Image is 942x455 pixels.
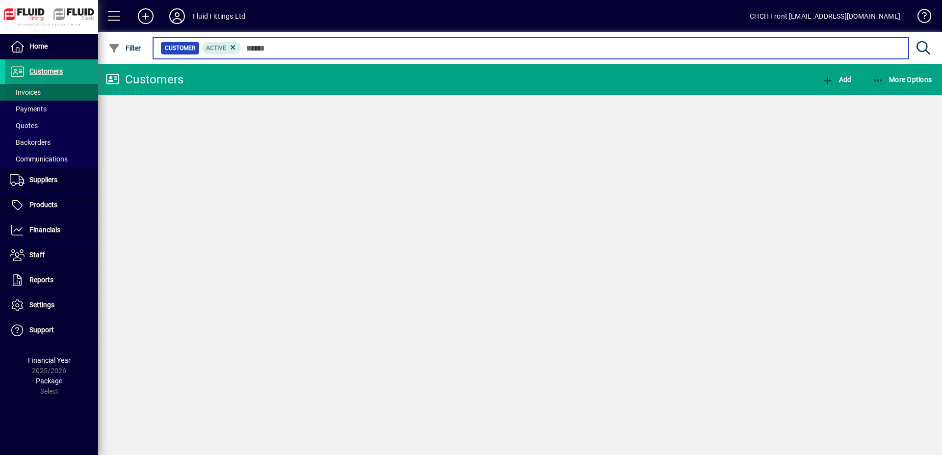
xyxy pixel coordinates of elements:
span: Support [29,326,54,334]
span: Quotes [10,122,38,130]
a: Support [5,318,98,343]
a: Reports [5,268,98,293]
span: Package [36,377,62,385]
span: Financials [29,226,60,234]
span: Active [206,45,226,52]
span: Customer [165,43,195,53]
span: Settings [29,301,54,309]
span: Payments [10,105,47,113]
button: Add [130,7,161,25]
button: Profile [161,7,193,25]
span: Backorders [10,138,51,146]
a: Products [5,193,98,217]
a: Invoices [5,84,98,101]
span: More Options [872,76,932,83]
a: Financials [5,218,98,242]
span: Suppliers [29,176,57,184]
a: Settings [5,293,98,318]
a: Suppliers [5,168,98,192]
a: Staff [5,243,98,268]
span: Home [29,42,48,50]
span: Financial Year [28,356,71,364]
button: Filter [106,39,144,57]
div: Fluid Fittings Ltd [193,8,245,24]
span: Filter [108,44,141,52]
a: Knowledge Base [910,2,930,34]
a: Payments [5,101,98,117]
span: Add [822,76,851,83]
span: Communications [10,155,68,163]
span: Invoices [10,88,41,96]
span: Customers [29,67,63,75]
button: More Options [870,71,935,88]
a: Home [5,34,98,59]
mat-chip: Activation Status: Active [202,42,241,54]
span: Products [29,201,57,209]
a: Backorders [5,134,98,151]
div: CHCH Front [EMAIL_ADDRESS][DOMAIN_NAME] [750,8,900,24]
button: Add [819,71,854,88]
a: Communications [5,151,98,167]
a: Quotes [5,117,98,134]
span: Staff [29,251,45,259]
span: Reports [29,276,53,284]
div: Customers [105,72,183,87]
